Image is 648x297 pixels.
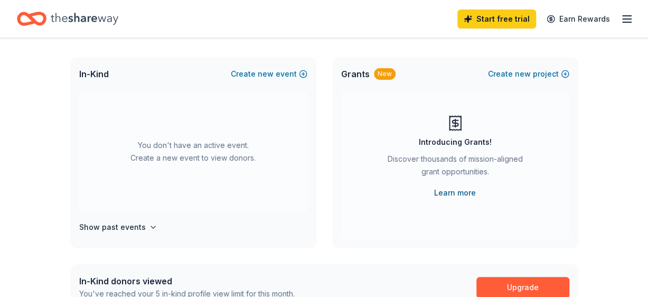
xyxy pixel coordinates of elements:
div: Introducing Grants! [419,136,492,148]
button: Show past events [79,221,157,234]
a: Start free trial [457,10,536,29]
h4: Show past events [79,221,146,234]
span: Grants [341,68,370,80]
span: In-Kind [79,68,109,80]
a: Home [17,6,118,31]
button: Createnewproject [488,68,569,80]
div: In-Kind donors viewed [79,275,295,287]
a: Earn Rewards [540,10,616,29]
button: Createnewevent [231,68,307,80]
a: Learn more [434,187,476,199]
span: new [515,68,531,80]
div: Discover thousands of mission-aligned grant opportunities. [383,153,527,182]
div: New [374,68,396,80]
div: You don't have an active event. Create a new event to view donors. [79,91,307,212]
span: new [258,68,274,80]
